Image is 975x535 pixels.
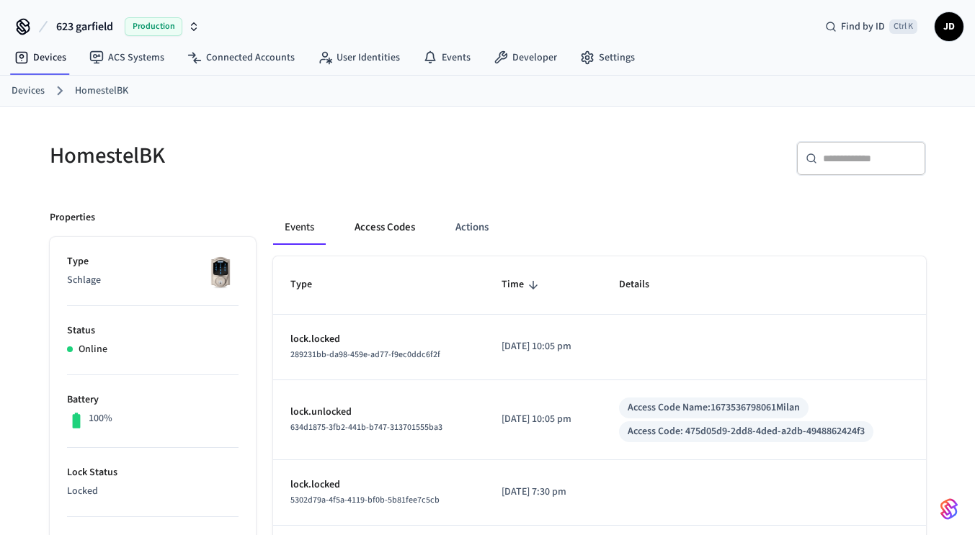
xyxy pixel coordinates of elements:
a: Events [411,45,482,71]
p: [DATE] 10:05 pm [502,339,584,354]
div: ant example [273,210,926,245]
h5: HomestelBK [50,141,479,171]
a: Connected Accounts [176,45,306,71]
p: Properties [50,210,95,225]
span: 289231bb-da98-459e-ad77-f9ec0ddc6f2f [290,349,440,361]
p: [DATE] 7:30 pm [502,485,584,500]
span: 634d1875-3fb2-441b-b747-313701555ba3 [290,421,442,433]
p: lock.locked [290,477,468,493]
span: JD [936,14,962,40]
a: Devices [12,84,45,99]
p: Lock Status [67,465,239,480]
span: Ctrl K [889,19,917,34]
span: 5302d79a-4f5a-4119-bf0b-5b81fee7c5cb [290,494,440,506]
p: Status [67,323,239,338]
span: Production [125,17,182,36]
p: Schlage [67,273,239,288]
span: Time [502,274,543,296]
a: Developer [482,45,569,71]
img: Schlage Sense Smart Deadbolt with Camelot Trim, Front [202,254,239,290]
button: Actions [444,210,500,245]
p: Online [79,342,107,357]
span: 623 garfield [56,18,113,35]
a: HomestelBK [75,84,128,99]
p: Locked [67,484,239,499]
p: lock.unlocked [290,405,468,420]
a: User Identities [306,45,411,71]
div: Find by IDCtrl K [814,14,929,40]
button: Events [273,210,326,245]
button: Access Codes [343,210,427,245]
span: Type [290,274,331,296]
p: Battery [67,392,239,408]
span: Details [619,274,668,296]
a: ACS Systems [78,45,176,71]
a: Settings [569,45,646,71]
p: Type [67,254,239,269]
div: Access Code Name: 1673536798061Milan [628,400,800,415]
p: lock.locked [290,332,468,347]
div: Access Code: 475d05d9-2dd8-4ded-a2db-4948862424f3 [628,424,865,439]
span: Find by ID [841,19,885,34]
img: SeamLogoGradient.69752ec5.svg [940,498,958,521]
p: 100% [89,411,112,426]
p: [DATE] 10:05 pm [502,412,584,427]
a: Devices [3,45,78,71]
button: JD [935,12,963,41]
